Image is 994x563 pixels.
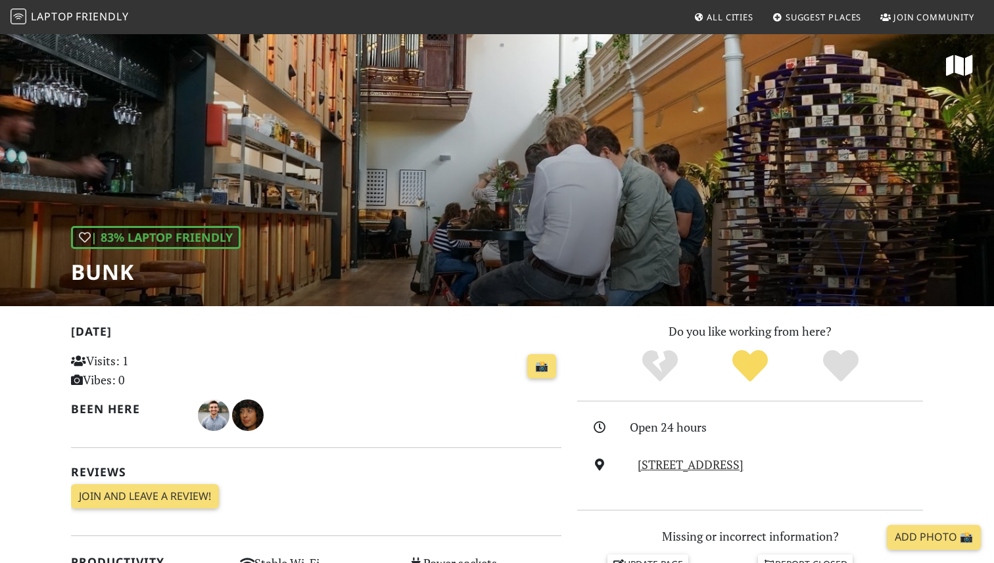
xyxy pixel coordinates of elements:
[630,418,931,437] div: Open 24 hours
[198,399,229,431] img: 2412-devan.jpg
[705,348,795,384] div: Yes
[76,9,128,24] span: Friendly
[577,527,923,546] p: Missing or incorrect information?
[198,406,232,422] span: Devan Pellow
[71,402,182,416] h2: Been here
[887,525,981,550] a: Add Photo 📸
[71,226,241,249] div: | 83% Laptop Friendly
[11,6,129,29] a: LaptopFriendly LaptopFriendly
[767,5,867,29] a: Suggest Places
[71,465,561,479] h2: Reviews
[577,322,923,341] p: Do you like working from here?
[875,5,980,29] a: Join Community
[71,325,561,344] h2: [DATE]
[893,11,974,23] span: Join Community
[795,348,886,384] div: Definitely!
[71,259,241,284] h1: BUNK
[11,9,26,24] img: LaptopFriendly
[527,354,556,379] a: 📸
[707,11,753,23] span: All Cities
[688,5,759,29] a: All Cities
[71,484,219,509] a: Join and leave a review!
[615,348,705,384] div: No
[786,11,862,23] span: Suggest Places
[232,406,264,422] span: Vivi Ele
[71,351,224,390] p: Visits: 1 Vibes: 0
[638,457,744,472] a: [STREET_ADDRESS]
[232,399,264,431] img: 1410-eleonora.jpg
[31,9,74,24] span: Laptop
